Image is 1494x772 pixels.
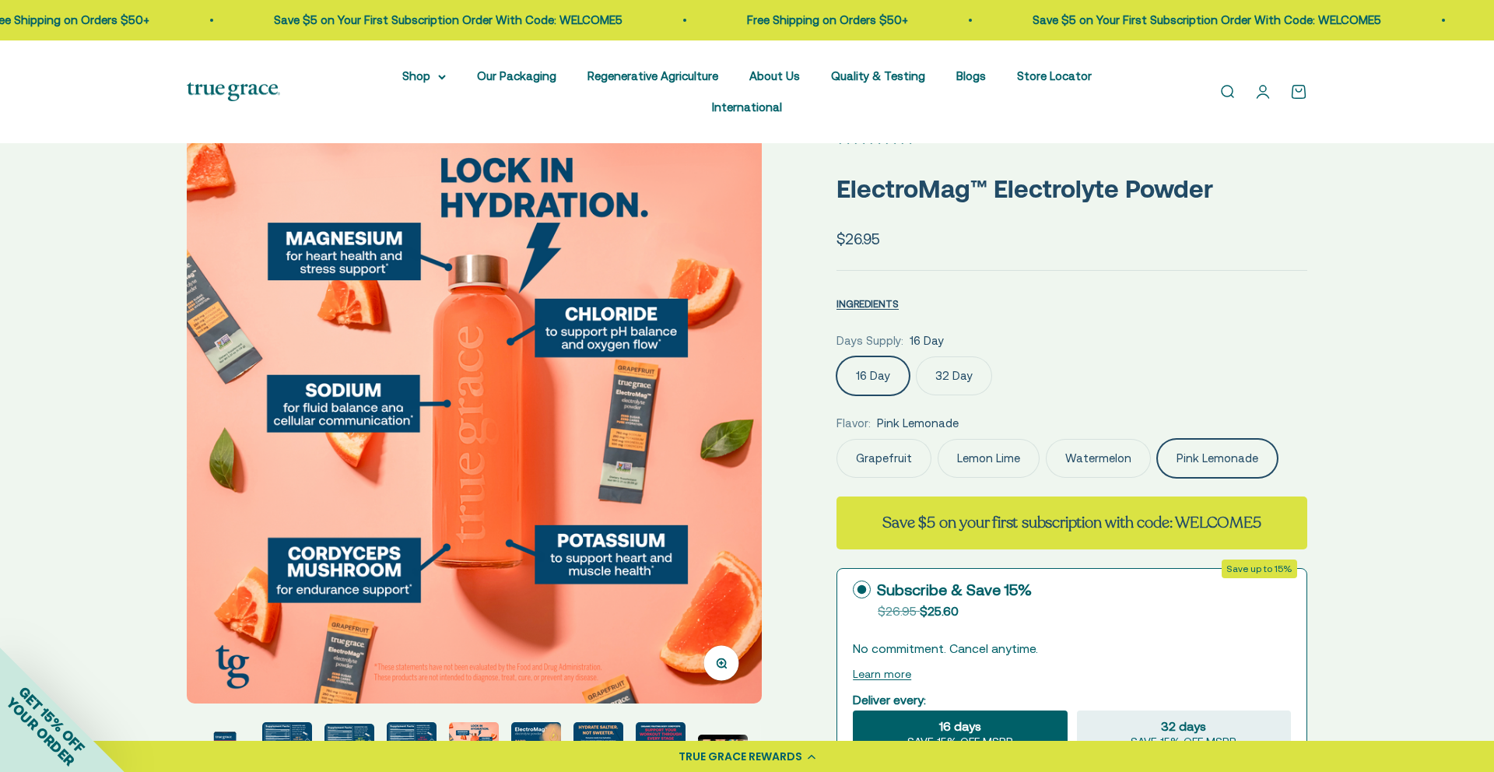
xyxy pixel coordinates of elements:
img: ElectroMag™ [387,722,437,772]
img: ElectroMag™ [636,722,686,772]
strong: Save $5 on your first subscription with code: WELCOME5 [882,512,1261,533]
a: Free Shipping on Orders $50+ [1179,13,1340,26]
p: ElectroMag™ Electrolyte Powder [836,169,1307,209]
img: Rapid Hydration For: - Exercise endurance* - Stress support* - Electrolyte replenishment* - Muscl... [511,722,561,772]
img: Magnesium for heart health and stress support* Chloride to support pH balance and oxygen flow* So... [449,722,499,772]
p: Save $5 on Your First Subscription Order With Code: WELCOME5 [706,11,1054,30]
img: ElectroMag™ [324,724,374,772]
button: INGREDIENTS [836,294,899,313]
legend: Days Supply: [836,332,903,350]
img: Everyone needs true hydration. From your extreme athletes to you weekend warriors, ElectroMag giv... [573,722,623,772]
a: Free Shipping on Orders $50+ [420,13,581,26]
a: Regenerative Agriculture [587,69,718,82]
span: INGREDIENTS [836,298,899,310]
a: About Us [749,69,800,82]
legend: Flavor: [836,414,871,433]
span: YOUR ORDER [3,694,78,769]
img: Magnesium for heart health and stress support* Chloride to support pH balance and oxygen flow* So... [187,128,762,704]
sale-price: $26.95 [836,227,880,251]
a: Quality & Testing [831,69,925,82]
span: GET 15% OFF [16,683,88,756]
summary: Shop [402,67,446,86]
span: 16 Day [910,332,944,350]
div: TRUE GRACE REWARDS [679,749,802,765]
a: Blogs [956,69,986,82]
a: International [712,100,782,114]
img: 750 mg sodium for fluid balance and cellular communication.* 250 mg potassium supports blood pres... [262,722,312,772]
img: ElectroMag™ [200,722,250,772]
span: Pink Lemonade [877,414,959,433]
a: Store Locator [1017,69,1092,82]
a: Our Packaging [477,69,556,82]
